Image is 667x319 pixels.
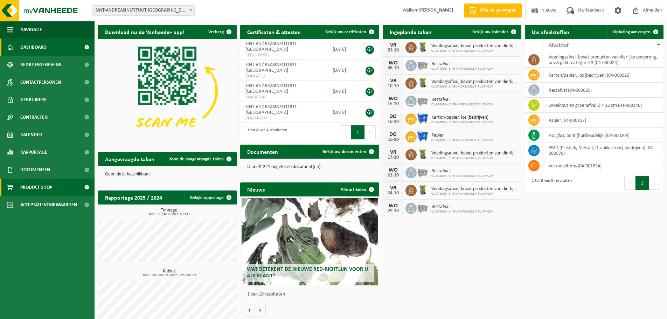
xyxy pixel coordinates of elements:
span: Restafval [431,97,493,103]
div: 22-10 [386,173,400,178]
span: Acceptatievoorwaarden [20,196,77,214]
div: DO [386,132,400,137]
button: Vorige [244,303,255,317]
button: Previous [340,125,351,139]
span: 2024: 11,390 t - 2025: 5,475 t [102,213,237,216]
button: Volgende [255,303,266,317]
span: Dashboard [20,39,47,56]
img: WB-0140-HPE-GN-50 [417,184,429,196]
img: WB-1100-HPE-BE-01 [417,130,429,142]
img: WB-0140-HPE-GN-50 [417,77,429,89]
td: [DATE] [327,102,359,123]
span: VLA904550 [245,74,321,79]
button: 1 [351,125,365,139]
h2: Nieuws [240,182,272,196]
div: WO [386,96,400,102]
div: WO [386,203,400,209]
h2: Download nu de Vanheede+ app! [98,25,192,39]
span: VLA610784 [245,95,321,100]
h2: Ingeplande taken [383,25,438,39]
div: 16-10 [386,137,400,142]
span: VLA1710707 [245,116,321,121]
span: Navigatie [20,21,42,39]
span: 01-074906 - SINT-ANDREASINSTITUUT VZW [431,120,493,125]
a: Bekijk uw certificaten [320,25,378,39]
span: Bekijk uw kalender [472,30,508,34]
div: 08-10 [386,66,400,71]
span: 01-074906 - SINT-ANDREASINSTITUUT VZW [431,174,493,178]
td: PMD (Plastiek, Metaal, Drankkartons) (bedrijven) (04-000978) [543,143,663,158]
button: Next [365,125,376,139]
span: 01-074906 - SINT-ANDREASINSTITUUT VZW [431,210,493,214]
span: Bedrijfsgegevens [20,56,61,74]
div: 29-10 [386,209,400,214]
td: [DATE] [327,39,359,60]
td: restafval (04-000029) [543,83,663,98]
p: 1 van 10 resultaten [247,292,375,297]
button: Verberg [203,25,236,39]
div: 1 tot 8 van 8 resultaten [528,175,572,190]
span: 01-074906 - SINT-ANDREASINSTITUUT VZW [431,156,518,160]
h2: Rapportage 2025 / 2024 [98,190,169,204]
img: WB-1100-HPE-BE-01 [417,112,429,124]
div: 03-10 [386,48,400,53]
button: 1 [635,176,649,190]
img: WB-2500-GAL-GY-01 [417,166,429,178]
div: VR [386,78,400,84]
img: WB-2500-GAL-GY-01 [417,95,429,106]
span: Rapportage [20,144,47,161]
h2: Uw afvalstoffen [525,25,576,39]
span: Voedingsafval, bevat producten van dierlijke oorsprong, onverpakt, categorie 3 [431,43,518,49]
div: DO [386,114,400,119]
p: Geen data beschikbaar. [105,172,230,177]
a: Bekijk rapportage [185,190,236,204]
span: SINT-ANDREASINSTITUUT [GEOGRAPHIC_DATA] [245,83,297,94]
span: 01-074906 - SINT-ANDREASINSTITUUT VZW [431,103,493,107]
h2: Certificaten & attesten [240,25,308,39]
img: WB-0140-HPE-GN-50 [417,148,429,160]
button: Next [649,176,660,190]
td: [DATE] [327,60,359,81]
div: VR [386,150,400,155]
td: karton/papier, los (bedrijven) (04-000026) [543,68,663,83]
img: WB-2500-GAL-GY-01 [417,202,429,214]
a: Ophaling aanvragen [607,25,663,39]
strong: [PERSON_NAME] [418,8,453,13]
a: Offerte aanvragen [464,4,522,18]
span: Bekijk uw certificaten [325,30,366,34]
span: RED25005555 [245,53,321,58]
a: Bekijk uw kalender [467,25,521,39]
span: Afvalstof [549,43,569,48]
td: voedingsafval, bevat producten van dierlijke oorsprong, onverpakt, categorie 3 (04-000024) [543,52,663,68]
a: Bekijk uw documenten [317,145,378,159]
h3: Tonnage [102,208,237,216]
span: Toon de aangevraagde taken [169,157,224,161]
div: 16-10 [386,119,400,124]
div: WO [386,167,400,173]
span: SINT-ANDREASINSTITUUT [GEOGRAPHIC_DATA] [245,104,297,115]
span: Papier [431,133,493,138]
div: VR [386,42,400,48]
span: Contactpersonen [20,74,61,91]
a: Wat betekent de nieuwe RED-richtlijn voor u als klant? [242,198,377,285]
h3: Kubiek [102,269,237,277]
span: 2024: 182,060 m3 - 2025: 130,280 m3 [102,274,237,277]
img: WB-0140-HPE-GN-50 [417,41,429,53]
button: Previous [624,176,635,190]
span: Restafval [431,168,493,174]
span: SINT-ANDREASINSTITUUT [GEOGRAPHIC_DATA] [245,41,297,52]
span: Voedingsafval, bevat producten van dierlijke oorsprong, onverpakt, categorie 3 [431,186,518,192]
div: WO [386,60,400,66]
span: 01-074906 - SINT-ANDREASINSTITUUT VZW [431,67,493,71]
span: Voedingsafval, bevat producten van dierlijke oorsprong, onverpakt, categorie 3 [431,151,518,156]
div: 1 tot 4 van 4 resultaten [244,125,287,140]
img: WB-2500-GAL-GY-01 [417,59,429,71]
span: 01-074906 - SINT-ANDREASINSTITUUT VZW [431,85,518,89]
span: Restafval [431,204,493,210]
div: VR [386,185,400,191]
span: SINT-ANDREASINSTITUUT VZW - OOSTENDE [92,5,195,16]
span: Ophaling aanvragen [613,30,651,34]
td: [DATE] [327,81,359,102]
td: hol glas, bont (huishoudelijk) (04-000209) [543,128,663,143]
span: Documenten [20,161,50,179]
